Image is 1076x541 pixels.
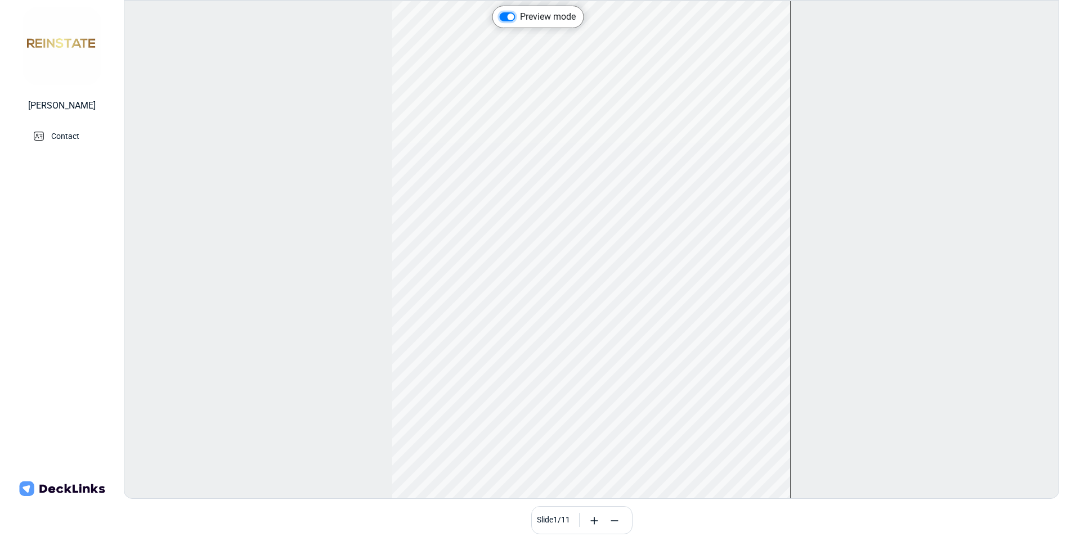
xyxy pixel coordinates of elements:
[537,514,570,526] div: Slide 1 / 11
[23,7,101,85] img: avatar
[28,99,96,112] div: [PERSON_NAME]
[520,10,576,24] label: Preview mode
[17,479,107,499] img: DeckLinks
[51,128,79,142] p: Contact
